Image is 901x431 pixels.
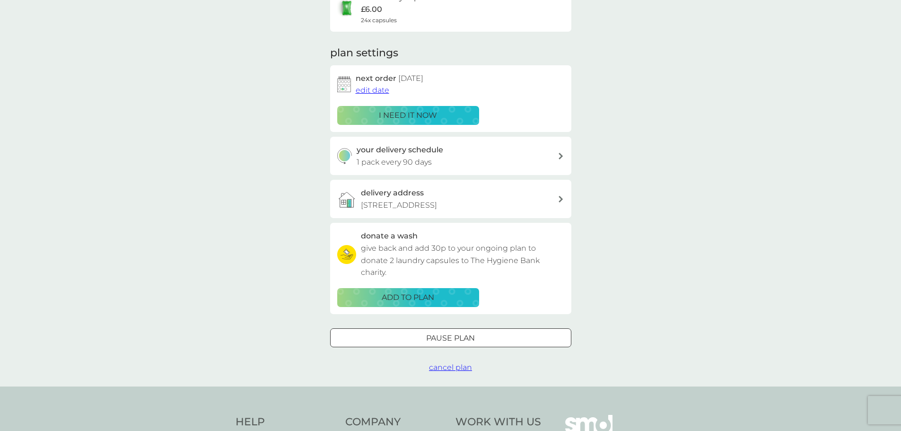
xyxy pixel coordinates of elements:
h4: Company [345,415,446,430]
h2: plan settings [330,46,398,61]
a: delivery address[STREET_ADDRESS] [330,180,571,218]
h4: Work With Us [455,415,541,430]
p: 1 pack every 90 days [357,156,432,168]
p: £6.00 [361,3,382,16]
span: [DATE] [398,74,423,83]
button: i need it now [337,106,479,125]
p: i need it now [379,109,437,122]
h4: Help [236,415,336,430]
p: [STREET_ADDRESS] [361,199,437,211]
span: edit date [356,86,389,95]
span: cancel plan [429,363,472,372]
p: Pause plan [426,332,475,344]
button: your delivery schedule1 pack every 90 days [330,137,571,175]
button: edit date [356,84,389,97]
button: ADD TO PLAN [337,288,479,307]
span: 24x capsules [361,16,397,25]
h3: donate a wash [361,230,418,242]
button: Pause plan [330,328,571,347]
h2: next order [356,72,423,85]
p: give back and add 30p to your ongoing plan to donate 2 laundry capsules to The Hygiene Bank charity. [361,242,564,279]
h3: your delivery schedule [357,144,443,156]
h3: delivery address [361,187,424,199]
p: ADD TO PLAN [382,291,434,304]
button: cancel plan [429,361,472,374]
